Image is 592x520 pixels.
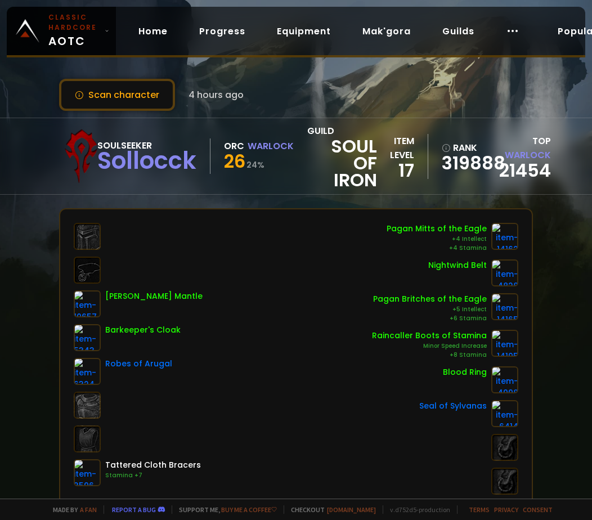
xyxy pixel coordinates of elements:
[307,138,378,189] span: Soul of Iron
[419,400,487,412] div: Seal of Sylvanas
[224,149,245,174] span: 26
[499,134,551,162] div: Top
[268,20,340,43] a: Equipment
[46,505,97,514] span: Made by
[494,505,518,514] a: Privacy
[80,505,97,514] a: a fan
[442,141,492,155] div: rank
[373,293,487,305] div: Pagan Britches of the Eagle
[469,505,490,514] a: Terms
[372,342,487,351] div: Minor Speed Increase
[491,293,518,320] img: item-14165
[248,139,294,153] div: Warlock
[59,79,175,111] button: Scan character
[105,324,181,336] div: Barkeeper's Cloak
[373,314,487,323] div: +6 Stamina
[97,138,196,153] div: Soulseeker
[433,20,483,43] a: Guilds
[74,324,101,351] img: item-5343
[129,20,177,43] a: Home
[48,12,100,33] small: Classic Hardcore
[97,153,196,169] div: Sollocck
[105,290,203,302] div: [PERSON_NAME] Mantle
[327,505,376,514] a: [DOMAIN_NAME]
[48,12,100,50] span: AOTC
[499,158,551,183] a: 21454
[74,290,101,317] img: item-10657
[387,244,487,253] div: +4 Stamina
[387,235,487,244] div: +4 Intellect
[387,223,487,235] div: Pagan Mitts of the Eagle
[307,124,378,189] div: guild
[224,139,244,153] div: Orc
[221,505,277,514] a: Buy me a coffee
[428,259,487,271] div: Nightwind Belt
[74,459,101,486] img: item-3596
[491,366,518,393] img: item-4998
[105,358,172,370] div: Robes of Arugal
[189,88,244,102] span: 4 hours ago
[373,305,487,314] div: +5 Intellect
[491,259,518,286] img: item-4828
[74,358,101,385] img: item-6324
[105,471,201,480] div: Stamina +7
[377,134,414,162] div: item level
[105,459,201,471] div: Tattered Cloth Bracers
[442,155,492,172] a: 319888
[491,400,518,427] img: item-6414
[523,505,553,514] a: Consent
[491,330,518,357] img: item-14195
[505,149,551,162] span: Warlock
[491,223,518,250] img: item-14162
[443,366,487,378] div: Blood Ring
[246,159,264,171] small: 24 %
[372,330,487,342] div: Raincaller Boots of Stamina
[383,505,450,514] span: v. d752d5 - production
[7,7,116,55] a: Classic HardcoreAOTC
[190,20,254,43] a: Progress
[377,162,414,179] div: 17
[372,351,487,360] div: +8 Stamina
[284,505,376,514] span: Checkout
[172,505,277,514] span: Support me,
[112,505,156,514] a: Report a bug
[353,20,420,43] a: Mak'gora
